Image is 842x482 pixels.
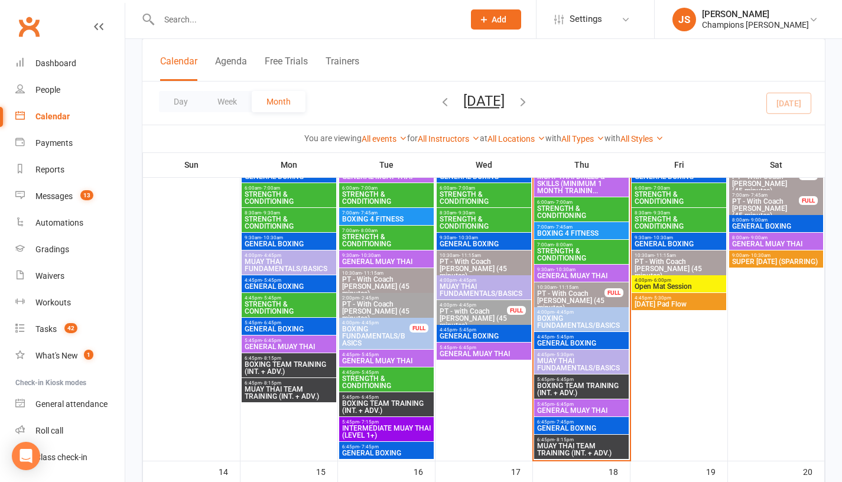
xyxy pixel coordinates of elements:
span: 6:45pm [537,419,626,425]
div: Gradings [35,245,69,254]
span: 4:45pm [537,352,626,357]
span: 5:45pm [244,320,334,325]
span: - 4:45pm [457,302,476,308]
span: 4:00pm [439,278,529,283]
span: - 7:45pm [554,419,574,425]
span: BOXING FUNDAMENTALS/BASICS [537,315,626,329]
span: - 5:45pm [554,334,574,340]
span: - 7:00am [456,185,475,191]
div: Payments [35,138,73,148]
span: - 6:45pm [262,338,281,343]
div: FULL [799,196,818,205]
span: 6:45pm [244,356,334,361]
span: - 10:30am [456,235,478,240]
input: Search... [155,11,456,28]
th: Fri [630,152,728,177]
div: [PERSON_NAME] [702,9,809,19]
span: GENERAL MUAY THAI [244,343,334,350]
span: BOXING TEAM TRAINING (INT. + ADV.) [244,361,334,375]
th: Mon [240,152,338,177]
button: Day [159,91,203,112]
span: BOXING 4 FITNESS [537,230,626,237]
span: 8:00am [732,217,821,223]
span: - 4:45pm [262,253,281,258]
span: - 5:45pm [457,327,476,333]
span: STRENGTH & CONDITIONING [342,233,431,247]
span: MUAY THAI DRILLS & SKILLS (MINIMUM 1 MONTH TRAININ... [537,173,626,194]
span: 7:00am [732,193,799,198]
span: [DATE] Pad Flow [634,301,724,308]
span: - 7:45am [359,210,378,216]
span: - 8:00am [359,228,378,233]
a: General attendance kiosk mode [15,391,125,418]
span: GENERAL BOXING [537,340,626,347]
span: GENERAL BOXING [732,223,821,230]
span: - 5:45pm [262,295,281,301]
span: MUAY THAI TEAM TRAINING (INT. + ADV.) [244,386,334,400]
span: PT - With Coach [PERSON_NAME] (45 minutes) [732,173,799,194]
div: 18 [609,461,630,481]
a: Automations [15,210,125,236]
span: INTERMEDIATE MUAY THAI (LEVEL 1+) [342,425,431,439]
span: 9:30am [342,253,431,258]
span: - 10:30am [261,235,283,240]
strong: with [545,133,561,143]
span: GENERAL BOXING [244,283,334,290]
span: 5:45pm [342,419,431,425]
span: GENERAL BOXING [244,240,334,247]
span: - 4:45pm [554,310,574,315]
span: - 2:45pm [359,295,379,301]
button: Month [252,91,305,112]
div: Roll call [35,426,63,435]
th: Thu [533,152,630,177]
div: 20 [803,461,824,481]
span: 4:00pm [634,278,724,283]
span: - 10:30am [749,253,771,258]
span: BOXING TEAM TRAINING (INT. + ADV.) [537,382,626,396]
span: 9:30am [537,267,626,272]
span: PT - With Coach [PERSON_NAME] (45 minutes) [634,258,724,279]
span: 6:00am [634,185,724,191]
a: Tasks 42 [15,316,125,343]
span: - 7:00am [261,185,280,191]
span: - 11:15am [362,271,383,276]
span: - 5:45pm [359,370,379,375]
span: 7:00am [537,242,626,247]
span: - 6:45pm [359,395,379,400]
a: Dashboard [15,50,125,77]
span: BOXING TEAM TRAINING (INT. + ADV.) [342,400,431,414]
a: Reports [15,157,125,183]
span: 4:45pm [244,278,334,283]
span: - 10:30am [359,253,381,258]
button: Calendar [160,56,197,81]
span: 4:45pm [439,327,529,333]
span: - 7:00am [554,200,573,205]
span: 5:45pm [439,345,529,350]
div: General attendance [35,399,108,409]
span: Open Mat Session [634,283,724,290]
span: STRENGTH & CONDITIONING [537,205,626,219]
span: 6:00am [537,200,626,205]
th: Sun [143,152,240,177]
span: GENERAL BOXING [537,425,626,432]
span: 5:45pm [537,377,626,382]
button: Agenda [215,56,247,81]
a: Gradings [15,236,125,263]
span: SUPER [DATE] (SPARRING) [732,258,821,265]
span: MUAY THAI FUNDAMENTALS/BASICS [244,258,334,272]
span: GENERAL MUAY THAI [537,407,626,414]
span: 8:30am [634,210,724,216]
div: Calendar [35,112,70,121]
span: - 7:00am [651,185,670,191]
span: 5:45pm [244,338,334,343]
span: MUAY THAI FUNDAMENTALS/BASICS [537,357,626,372]
a: Class kiosk mode [15,444,125,471]
span: - 7:15pm [359,419,379,425]
span: - 9:30am [261,210,280,216]
span: - 6:45pm [554,377,574,382]
span: STRENGTH & CONDITIONING [439,191,529,205]
a: All Instructors [418,134,480,144]
a: All Types [561,134,604,144]
span: 4:00pm [439,302,508,308]
span: GENERAL BOXING [439,333,529,340]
